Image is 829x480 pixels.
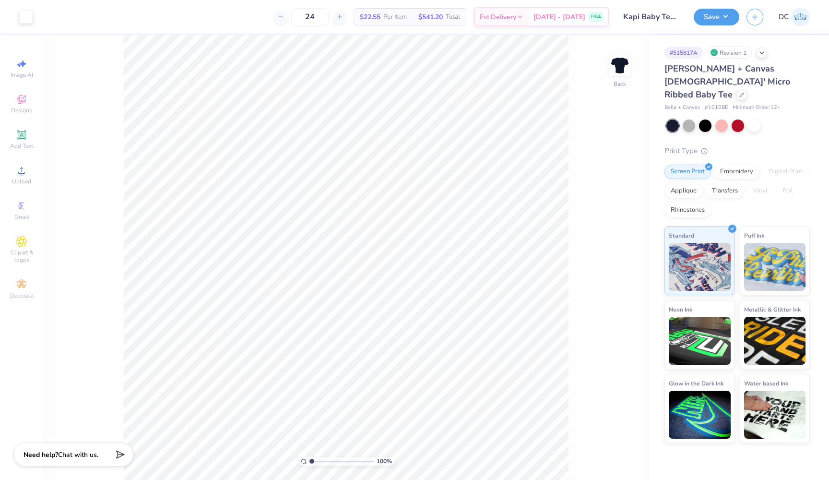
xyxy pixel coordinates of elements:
div: Vinyl [747,184,774,198]
span: DC [779,12,789,23]
span: Chat with us. [58,450,98,459]
span: Designs [11,107,32,114]
button: Save [694,9,739,25]
img: Standard [669,243,731,291]
div: Screen Print [664,165,711,179]
span: Water based Ink [744,378,788,388]
img: Back [610,56,629,75]
span: Total [446,12,460,22]
div: Applique [664,184,703,198]
span: Add Text [10,142,33,150]
span: Est. Delivery [480,12,516,22]
div: # 515817A [664,47,703,59]
div: Back [614,80,626,88]
input: – – [291,8,329,25]
img: Puff Ink [744,243,806,291]
img: Metallic & Glitter Ink [744,317,806,365]
span: FREE [591,13,601,20]
span: Metallic & Glitter Ink [744,304,801,314]
span: Clipart & logos [5,249,38,264]
span: Neon Ink [669,304,692,314]
div: Print Type [664,145,810,156]
input: Untitled Design [616,7,687,26]
span: [PERSON_NAME] + Canvas [DEMOGRAPHIC_DATA]' Micro Ribbed Baby Tee [664,63,790,100]
span: $541.20 [418,12,443,22]
div: Revision 1 [708,47,752,59]
span: Glow in the Dark Ink [669,378,723,388]
span: Upload [12,178,31,185]
span: Image AI [11,71,33,79]
img: Neon Ink [669,317,731,365]
span: [DATE] - [DATE] [533,12,585,22]
span: Bella + Canvas [664,104,700,112]
span: Puff Ink [744,230,764,240]
div: Digital Print [762,165,809,179]
div: Foil [777,184,799,198]
span: Decorate [10,292,33,300]
img: Devyn Cooper [791,8,810,26]
div: Embroidery [714,165,759,179]
img: Water based Ink [744,391,806,439]
span: Greek [14,213,29,221]
div: Transfers [706,184,744,198]
img: Glow in the Dark Ink [669,391,731,439]
span: # 1010BE [705,104,728,112]
strong: Need help? [24,450,58,459]
span: $22.55 [360,12,380,22]
span: 100 % [377,457,392,466]
a: DC [779,8,810,26]
span: Standard [669,230,694,240]
div: Rhinestones [664,203,711,217]
span: Minimum Order: 12 + [733,104,781,112]
span: Per Item [383,12,407,22]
